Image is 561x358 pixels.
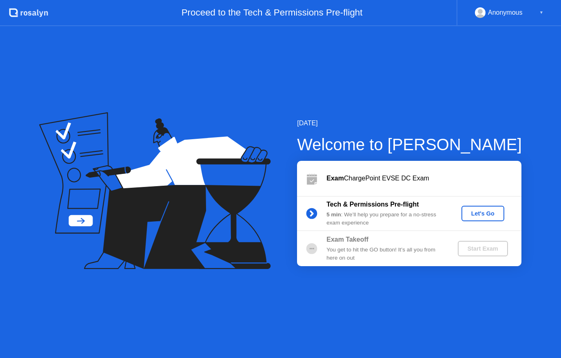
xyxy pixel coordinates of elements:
div: Anonymous [488,7,523,18]
div: ▼ [539,7,543,18]
div: [DATE] [297,118,522,128]
div: : We’ll help you prepare for a no-stress exam experience [326,211,444,227]
div: ChargePoint EVSE DC Exam [326,173,521,183]
div: Let's Go [465,210,501,217]
div: Start Exam [461,245,505,252]
button: Let's Go [461,206,504,221]
b: Exam Takeoff [326,236,368,243]
b: Exam [326,175,344,182]
div: Welcome to [PERSON_NAME] [297,132,522,157]
b: Tech & Permissions Pre-flight [326,201,419,208]
div: You get to hit the GO button! It’s all you from here on out [326,246,444,262]
b: 5 min [326,211,341,218]
button: Start Exam [458,241,508,256]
